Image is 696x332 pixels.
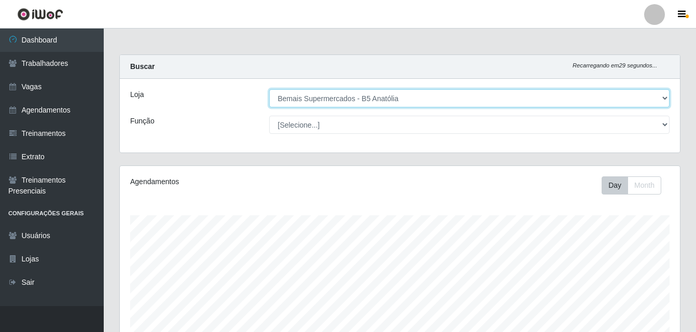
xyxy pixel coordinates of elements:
[602,176,670,195] div: Toolbar with button groups
[602,176,661,195] div: First group
[573,62,657,68] i: Recarregando em 29 segundos...
[130,62,155,71] strong: Buscar
[17,8,63,21] img: CoreUI Logo
[628,176,661,195] button: Month
[130,116,155,127] label: Função
[130,89,144,100] label: Loja
[130,176,346,187] div: Agendamentos
[602,176,628,195] button: Day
